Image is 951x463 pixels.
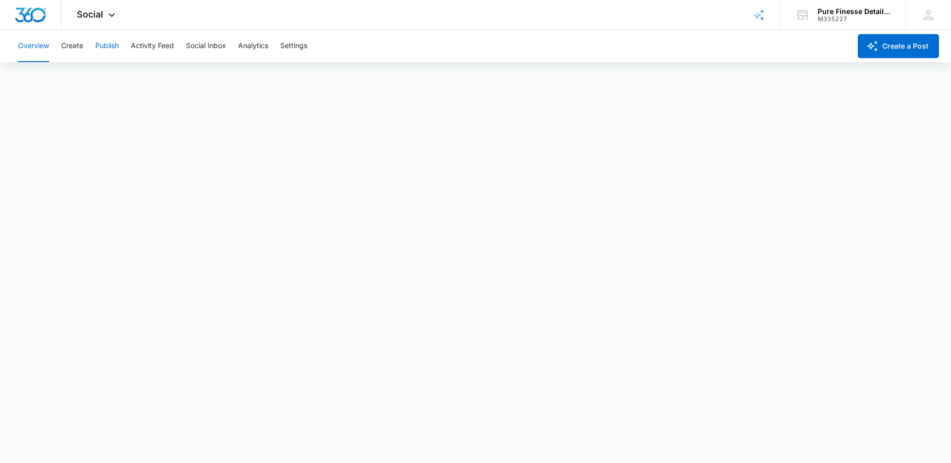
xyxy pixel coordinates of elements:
button: Create a Post [858,34,939,58]
div: account name [818,8,891,16]
button: Publish [95,30,119,62]
div: account id [818,16,891,23]
button: Create [61,30,83,62]
button: Analytics [238,30,268,62]
span: Social [77,9,103,20]
button: Overview [18,30,49,62]
button: Activity Feed [131,30,174,62]
button: Settings [280,30,307,62]
button: Social Inbox [186,30,226,62]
